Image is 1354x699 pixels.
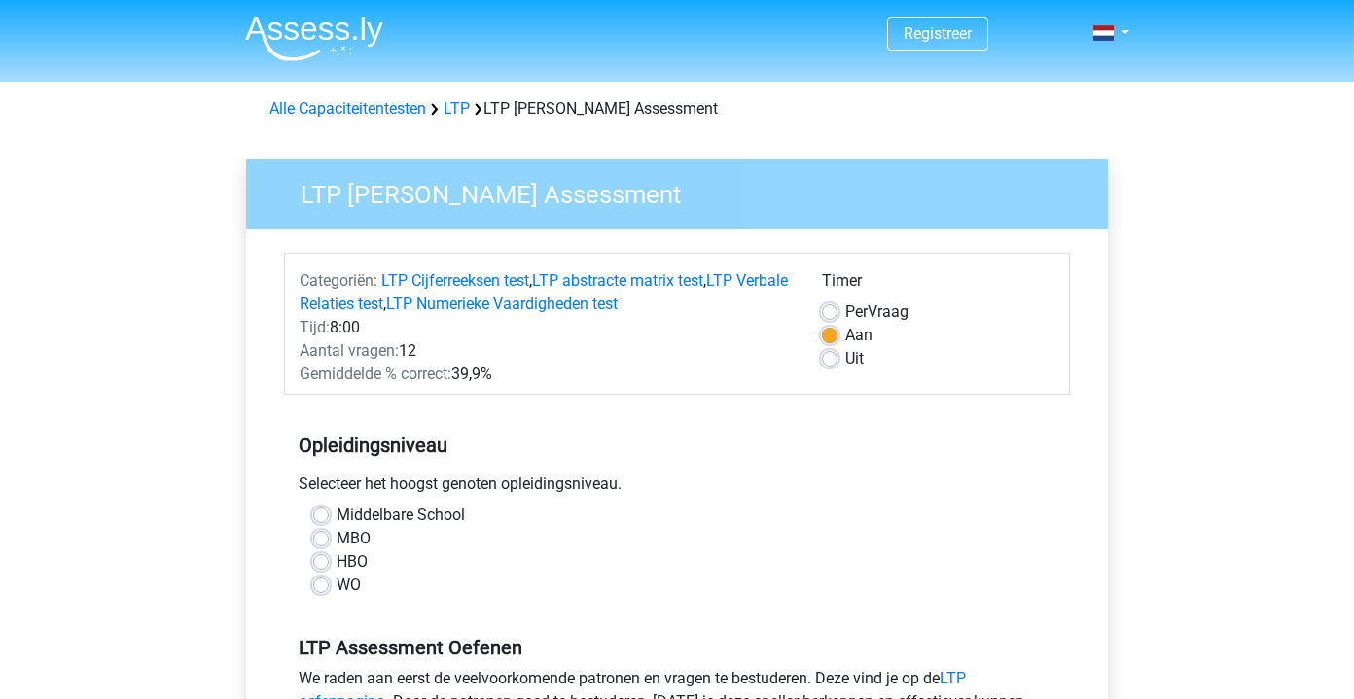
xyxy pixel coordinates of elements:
[845,324,873,347] label: Aan
[822,269,1054,300] div: Timer
[532,271,703,290] a: LTP abstracte matrix test
[337,504,465,527] label: Middelbare School
[300,318,330,336] span: Tijd:
[845,347,864,370] label: Uit
[245,16,383,61] img: Assessly
[845,302,868,321] span: Per
[285,269,807,316] div: , , ,
[300,365,451,383] span: Gemiddelde % correct:
[300,271,377,290] span: Categoriën:
[337,527,371,550] label: MBO
[300,341,399,360] span: Aantal vragen:
[262,97,1092,121] div: LTP [PERSON_NAME] Assessment
[386,295,618,313] a: LTP Numerieke Vaardigheden test
[285,363,807,386] div: 39,9%
[444,99,470,118] a: LTP
[845,300,909,324] label: Vraag
[337,550,368,574] label: HBO
[381,271,529,290] a: LTP Cijferreeksen test
[904,24,972,43] a: Registreer
[269,99,426,118] a: Alle Capaciteitentesten
[284,472,1070,504] div: Selecteer het hoogst genoten opleidingsniveau.
[285,316,807,339] div: 8:00
[299,636,1055,659] h5: LTP Assessment Oefenen
[337,574,361,597] label: WO
[277,172,1093,210] h3: LTP [PERSON_NAME] Assessment
[299,426,1055,465] h5: Opleidingsniveau
[285,339,807,363] div: 12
